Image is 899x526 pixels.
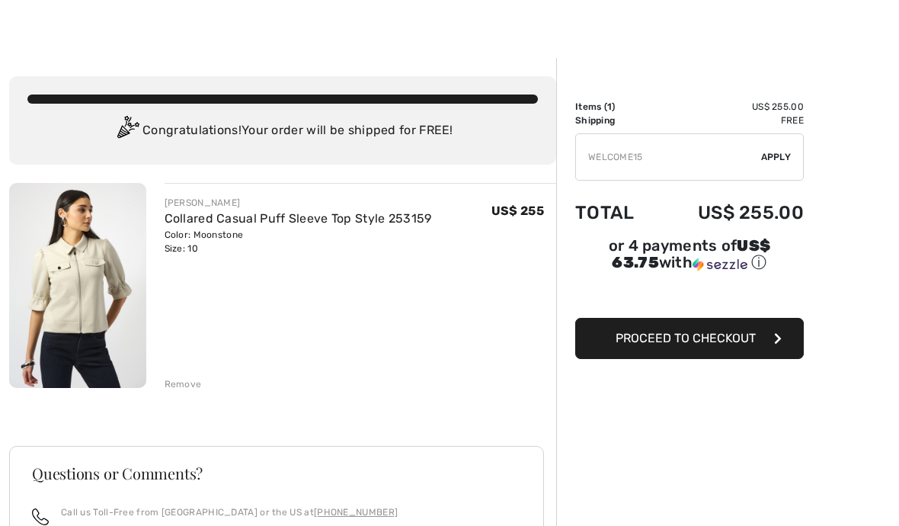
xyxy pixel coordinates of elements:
[657,187,804,239] td: US$ 255.00
[575,187,657,239] td: Total
[61,505,398,519] p: Call us Toll-Free from [GEOGRAPHIC_DATA] or the US at
[607,101,612,112] span: 1
[112,116,142,146] img: Congratulation2.svg
[165,228,432,255] div: Color: Moonstone Size: 10
[27,116,538,146] div: Congratulations! Your order will be shipped for FREE!
[575,100,657,114] td: Items ( )
[9,183,146,388] img: Collared Casual Puff Sleeve Top Style 253159
[693,258,747,271] img: Sezzle
[575,239,804,273] div: or 4 payments of with
[165,377,202,391] div: Remove
[314,507,398,518] a: [PHONE_NUMBER]
[616,331,756,345] span: Proceed to Checkout
[165,196,432,210] div: [PERSON_NAME]
[612,236,770,271] span: US$ 63.75
[575,239,804,278] div: or 4 payments ofUS$ 63.75withSezzle Click to learn more about Sezzle
[491,204,544,218] span: US$ 255
[165,211,432,226] a: Collared Casual Puff Sleeve Top Style 253159
[575,278,804,313] iframe: PayPal-paypal
[575,114,657,127] td: Shipping
[576,134,761,180] input: Promo code
[761,150,792,164] span: Apply
[657,114,804,127] td: Free
[32,466,521,481] h3: Questions or Comments?
[575,318,804,359] button: Proceed to Checkout
[32,508,49,525] img: call
[657,100,804,114] td: US$ 255.00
